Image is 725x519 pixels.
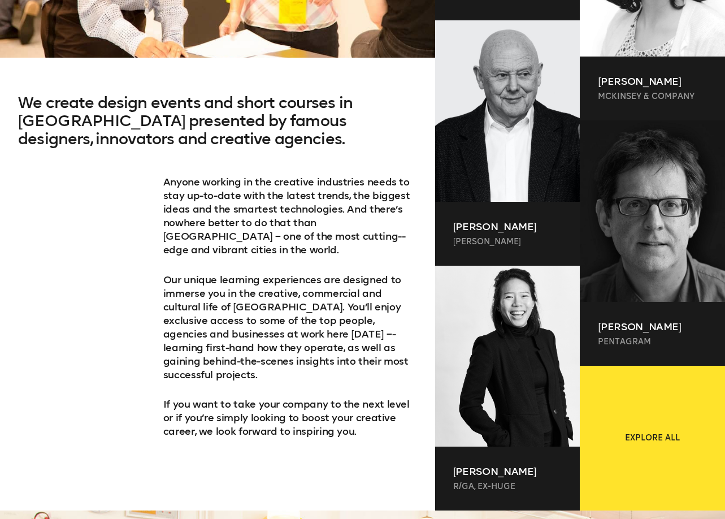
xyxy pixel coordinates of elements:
p: [PERSON_NAME] [598,75,706,88]
p: [PERSON_NAME] [598,320,706,334]
p: Our unique learning experiences are designed to immerse you in the creative, commercial and cultu... [163,273,417,382]
span: Explore all [625,432,680,444]
a: Explore all [580,366,725,511]
p: McKinsey & Company [598,91,706,102]
p: R/GA, ex-Huge [453,481,562,492]
h2: We create design events and short courses in [GEOGRAPHIC_DATA] presented by famous designers, inn... [18,94,417,175]
p: [PERSON_NAME] [453,465,562,478]
p: Anyone working in the creative industries needs to stay up-­to-­date with the latest trends, the ... [163,175,417,257]
p: Pentagram [598,336,706,348]
p: [PERSON_NAME] [453,236,562,248]
p: [PERSON_NAME] [453,220,562,233]
p: If you want to take your company to the next level or if you’re simply looking to boost your crea... [163,397,417,438]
